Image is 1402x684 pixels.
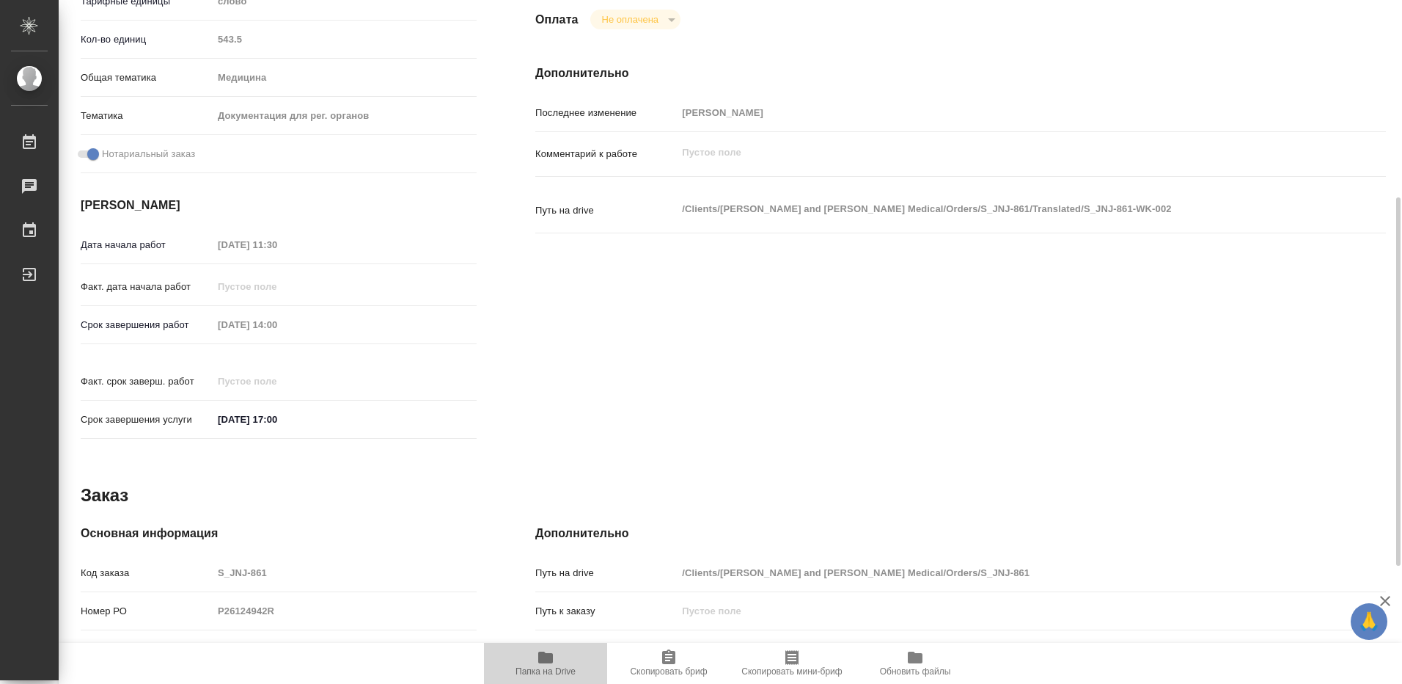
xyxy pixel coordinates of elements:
p: Общая тематика [81,70,213,85]
input: Пустое поле [677,562,1315,583]
button: Обновить файлы [854,643,977,684]
div: Не оплачена [590,10,680,29]
h4: Дополнительно [535,65,1386,82]
input: ✎ Введи что-нибудь [213,409,341,430]
input: Пустое поле [213,314,341,335]
button: Папка на Drive [484,643,607,684]
button: Скопировать мини-бриф [730,643,854,684]
p: Путь на drive [535,203,677,218]
h2: Заказ [81,484,128,507]
span: Скопировать мини-бриф [741,666,842,677]
textarea: /Clients/[PERSON_NAME] and [PERSON_NAME] Medical/Orders/S_JNJ-861/Translated/S_JNJ-861-WK-002 [677,197,1315,222]
input: Пустое поле [213,638,477,660]
p: Последнее изменение [535,106,677,120]
p: Комментарий к работе [535,147,677,161]
button: 🙏 [1351,603,1387,640]
p: Факт. срок заверш. работ [81,374,213,389]
p: Номер РО [81,604,213,619]
p: Дата начала работ [81,238,213,252]
span: Скопировать бриф [630,666,707,677]
p: Код заказа [81,566,213,581]
input: Пустое поле [213,600,477,622]
button: Скопировать бриф [607,643,730,684]
p: Путь на drive [535,566,677,581]
h4: Оплата [535,11,579,29]
h4: [PERSON_NAME] [81,197,477,214]
h4: Дополнительно [535,525,1386,542]
button: Не оплачена [598,13,663,26]
input: Пустое поле [213,29,477,50]
input: Пустое поле [213,562,477,583]
input: Пустое поле [677,102,1315,123]
span: Папка на Drive [515,666,576,677]
p: Срок завершения услуги [81,412,213,427]
h4: Основная информация [81,525,477,542]
input: Пустое поле [677,600,1315,622]
span: 🙏 [1357,606,1381,637]
span: Обновить файлы [880,666,951,677]
p: Срок завершения работ [81,318,213,332]
p: Тематика [81,109,213,123]
input: Пустое поле [213,276,341,297]
span: Нотариальный заказ [102,147,195,161]
input: Пустое поле [213,234,341,255]
input: Пустое поле [213,371,341,392]
div: Медицина [213,65,477,90]
p: Путь к заказу [535,604,677,619]
p: Кол-во единиц [81,32,213,47]
p: Проекты Smartcat [535,642,677,657]
div: Документация для рег. органов [213,103,477,128]
p: Факт. дата начала работ [81,280,213,294]
p: Вид услуги [81,642,213,657]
